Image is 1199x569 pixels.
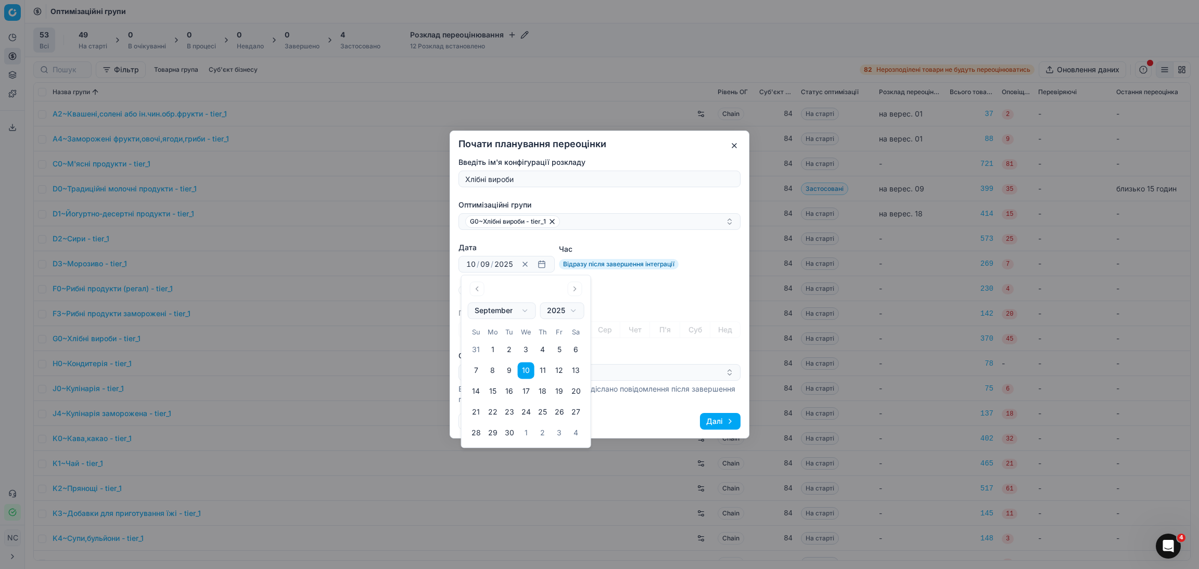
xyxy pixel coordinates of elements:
[477,259,479,269] span: /
[484,327,501,337] th: Monday
[458,139,741,149] h2: Почати планування переоцінки
[518,363,534,379] button: Today, Wednesday, September 10th, 2025, selected
[551,425,568,442] button: Friday, October 3rd, 2025
[468,383,484,400] button: Sunday, September 14th, 2025
[484,363,501,379] button: Monday, September 8th, 2025
[501,404,518,421] button: Tuesday, September 23rd, 2025
[559,259,679,269] span: Відразу після завершення інтеграції
[468,327,584,441] table: September 2025
[463,171,736,187] input: eg. "Weekly optimization"
[468,342,484,358] button: Sunday, August 31st, 2025
[468,425,484,442] button: Sunday, September 28th, 2025
[501,363,518,379] button: Tuesday, September 9th, 2025
[479,259,491,269] input: months
[534,363,551,379] button: Thursday, September 11th, 2025
[470,217,546,226] span: G0~Хлібні вироби - tier_1
[491,259,493,269] span: /
[551,327,568,337] th: Friday
[484,342,501,358] button: Monday, September 1st, 2025
[551,383,568,400] button: Friday, September 19th, 2025
[534,327,551,337] th: Thursday
[458,384,741,405] p: Виберіть користувачів, яким буде надіслано повідомлення після завершення переоцінки
[551,363,568,379] button: Friday, September 12th, 2025
[1177,534,1185,542] span: 4
[534,342,551,358] button: Thursday, September 4th, 2025
[534,383,551,400] button: Thursday, September 18th, 2025
[458,242,555,253] label: Дата
[568,425,584,442] button: Saturday, October 4th, 2025
[468,404,484,421] button: Sunday, September 21st, 2025
[559,242,679,256] label: Час
[1156,534,1181,559] iframe: Intercom live chat
[458,364,741,381] button: Оберіть користувачів
[484,425,501,442] button: Monday, September 29th, 2025
[518,425,534,442] button: Wednesday, October 1st, 2025
[518,404,534,421] button: Wednesday, September 24th, 2025
[493,259,514,269] input: years
[468,327,484,337] th: Sunday
[518,342,534,358] button: Wednesday, September 3rd, 2025
[458,157,741,167] label: Введіть ім'я конфігурації розкладу
[468,363,484,379] button: Sunday, September 7th, 2025
[700,413,741,430] button: Далі
[568,383,584,400] button: Saturday, September 20th, 2025
[501,327,518,337] th: Tuesday
[501,383,518,400] button: Tuesday, September 16th, 2025
[568,281,582,296] button: Go to the Next Month
[568,363,584,379] button: Saturday, September 13th, 2025
[465,259,477,269] input: days
[551,342,568,358] button: Friday, September 5th, 2025
[568,342,584,358] button: Saturday, September 6th, 2025
[470,281,484,296] button: Go to the Previous Month
[501,425,518,442] button: Tuesday, September 30th, 2025
[484,383,501,400] button: Monday, September 15th, 2025
[534,404,551,421] button: Thursday, September 25th, 2025
[518,327,534,337] th: Wednesday
[458,200,741,210] label: Оптимізаційні групи
[458,213,741,230] button: G0~Хлібні вироби - tier_1
[501,342,518,358] button: Tuesday, September 2nd, 2025
[458,351,741,361] label: Оповіщення
[518,383,534,400] button: Wednesday, September 17th, 2025
[568,327,584,337] th: Saturday
[534,425,551,442] button: Thursday, October 2nd, 2025
[468,302,536,319] button: Choose the Month
[458,413,510,430] button: Скасувати
[540,302,584,319] button: Choose the Year
[568,404,584,421] button: Saturday, September 27th, 2025
[484,404,501,421] button: Monday, September 22nd, 2025
[551,404,568,421] button: Friday, September 26th, 2025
